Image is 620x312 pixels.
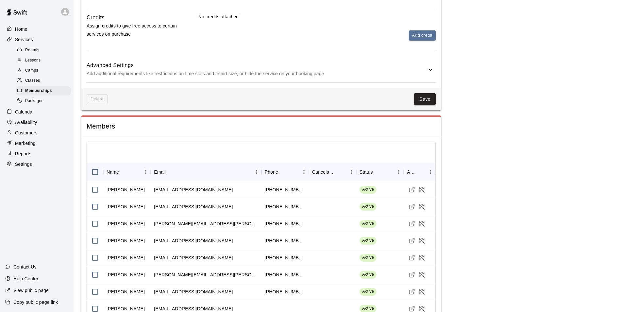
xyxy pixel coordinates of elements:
button: Cancel Membership [417,236,427,246]
button: Sort [337,167,346,177]
div: +16158781095 [265,254,306,261]
button: Cancel Membership [417,270,427,280]
button: Cancel Membership [417,253,427,263]
div: Status [360,163,373,181]
div: +19312169585 [265,186,306,193]
div: Camps [16,66,71,75]
p: Services [15,36,33,43]
div: chapman12309@gmail.com [154,237,233,244]
a: Settings [5,159,68,169]
div: John Battle [107,186,145,193]
div: +18508433623 [265,237,306,244]
p: Calendar [15,109,34,115]
div: Parker Allen [107,305,145,312]
button: Cancel Membership [417,202,427,212]
div: Andrew Cornett [107,203,145,210]
p: Add additional requirements like restrictions on time slots and t-shirt size, or hide the service... [87,70,427,78]
div: svredtysmem1@gmail.com [154,203,233,210]
span: Camps [25,67,38,74]
div: Phone [261,163,309,181]
div: Calendar [5,107,68,117]
div: Email [151,163,261,181]
a: Availability [5,117,68,127]
div: casmith2615@yahoo.com [154,254,233,261]
p: View public page [13,287,49,294]
div: Chris Smith [107,254,145,261]
a: Visit customer profile [407,185,417,195]
div: Cancels Date [312,163,337,181]
a: Visit customer profile [407,202,417,212]
div: Home [5,24,68,34]
div: marlena.g.johnson@gmail.com [154,220,258,227]
div: Marketing [5,138,68,148]
a: Customers [5,128,68,138]
span: Classes [25,78,40,84]
span: Active [360,288,377,295]
button: Sort [119,167,128,177]
button: Cancel Membership [417,219,427,229]
span: Active [360,254,377,261]
div: Status [356,163,404,181]
span: Members [87,122,436,131]
span: Rentals [25,47,40,54]
span: Active [360,305,377,312]
div: Name [103,163,151,181]
p: Help Center [13,275,38,282]
div: Marlena Johnson [107,220,145,227]
div: Memberships [16,86,71,95]
a: Memberships [16,86,74,96]
div: thereneaallen@gmail.com [154,305,233,312]
a: Rentals [16,45,74,55]
button: Add credit [409,30,436,41]
p: Assign credits to give free access to certain services on purchase [87,22,177,38]
h6: Advanced Settings [87,61,427,70]
a: Visit customer profile [407,236,417,246]
p: No credits attached [198,13,436,20]
div: +16154793697 [265,271,306,278]
div: Services [5,35,68,44]
a: Lessons [16,55,74,65]
a: Classes [16,76,74,86]
button: Sort [278,167,287,177]
button: Menu [141,167,151,177]
a: Camps [16,66,74,76]
div: Name [107,163,119,181]
span: Active [360,271,377,278]
div: Lessons [16,56,71,65]
button: Menu [394,167,404,177]
a: Visit customer profile [407,287,417,297]
div: Actions [404,163,435,181]
span: Lessons [25,57,41,64]
div: David Robinson [107,288,145,295]
button: Sort [166,167,175,177]
a: Packages [16,96,74,106]
button: Sort [416,167,426,177]
h6: Credits [87,13,105,22]
p: Settings [15,161,32,167]
div: Phone [265,163,278,181]
div: drobinson@mgmindustries.com [154,288,233,295]
div: johnsandpiper@yahoo.com [154,186,233,193]
div: Classes [16,76,71,85]
button: Cancel Membership [417,287,427,297]
div: Andrea Chapman [107,237,145,244]
button: Menu [346,167,356,177]
p: Contact Us [13,264,37,270]
p: Copy public page link [13,299,58,305]
div: danyell.shrum@yahoo.com [154,271,258,278]
a: Visit customer profile [407,270,417,280]
div: +16154953366 [265,203,306,210]
span: Active [360,203,377,210]
button: Cancel Membership [417,185,427,195]
div: +16154805173 [265,288,306,295]
p: Marketing [15,140,36,147]
span: Active [360,220,377,227]
p: Home [15,26,27,32]
span: This membership cannot be deleted since it still has members [87,94,108,104]
div: Cancels Date [309,163,356,181]
div: Danyell Shrum [107,271,145,278]
span: Active [360,237,377,244]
